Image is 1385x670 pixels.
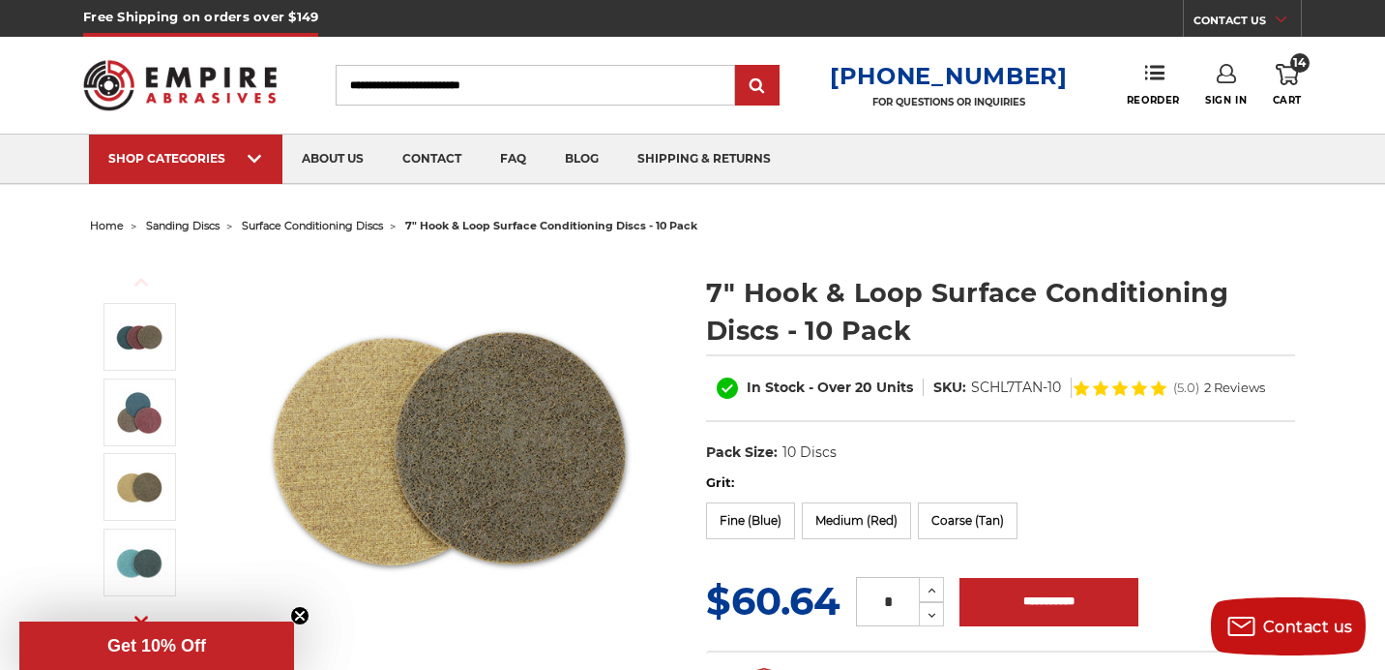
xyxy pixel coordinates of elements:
[830,62,1068,90] a: [PHONE_NUMBER]
[876,379,913,396] span: Units
[1204,381,1265,394] span: 2 Reviews
[115,538,163,587] img: blue - fine surface conditioning hook and loop disc
[1193,10,1301,37] a: CONTACT US
[19,622,294,670] div: Get 10% OffClose teaser
[405,219,697,232] span: 7" hook & loop surface conditioning discs - 10 pack
[1273,64,1302,107] a: 14 Cart
[383,135,481,184] a: contact
[830,96,1068,108] p: FOR QUESTIONS OR INQUIRIES
[115,463,163,511] img: tan - coarse surface conditioning hook and loop disc
[1211,597,1366,655] button: Contact us
[738,67,777,106] input: Submit
[1127,64,1180,106] a: Reorder
[1290,53,1310,73] span: 14
[118,261,164,303] button: Previous
[545,135,618,184] a: blog
[809,379,851,396] span: - Over
[782,442,837,463] dd: 10 Discs
[118,599,164,641] button: Next
[107,636,206,655] span: Get 10% Off
[855,379,872,396] span: 20
[115,388,163,437] img: 7 inch non woven scotchbrite discs
[933,378,966,398] dt: SKU:
[1127,94,1180,107] span: Reorder
[83,47,277,123] img: Empire Abrasives
[971,378,1061,398] dd: SCHL7TAN-10
[706,442,778,463] dt: Pack Size:
[1273,94,1302,107] span: Cart
[481,135,545,184] a: faq
[706,274,1295,350] h1: 7" Hook & Loop Surface Conditioning Discs - 10 Pack
[290,606,309,625] button: Close teaser
[90,219,124,232] a: home
[747,379,805,396] span: In Stock
[706,577,840,624] span: $60.64
[282,135,383,184] a: about us
[115,313,163,361] img: 7 inch surface conditioning discs
[242,219,383,232] a: surface conditioning discs
[256,254,643,641] img: 7 inch surface conditioning discs
[618,135,790,184] a: shipping & returns
[146,219,220,232] a: sanding discs
[108,151,263,166] div: SHOP CATEGORIES
[706,473,1295,493] label: Grit:
[1263,618,1353,636] span: Contact us
[1173,381,1199,394] span: (5.0)
[1205,94,1247,107] span: Sign In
